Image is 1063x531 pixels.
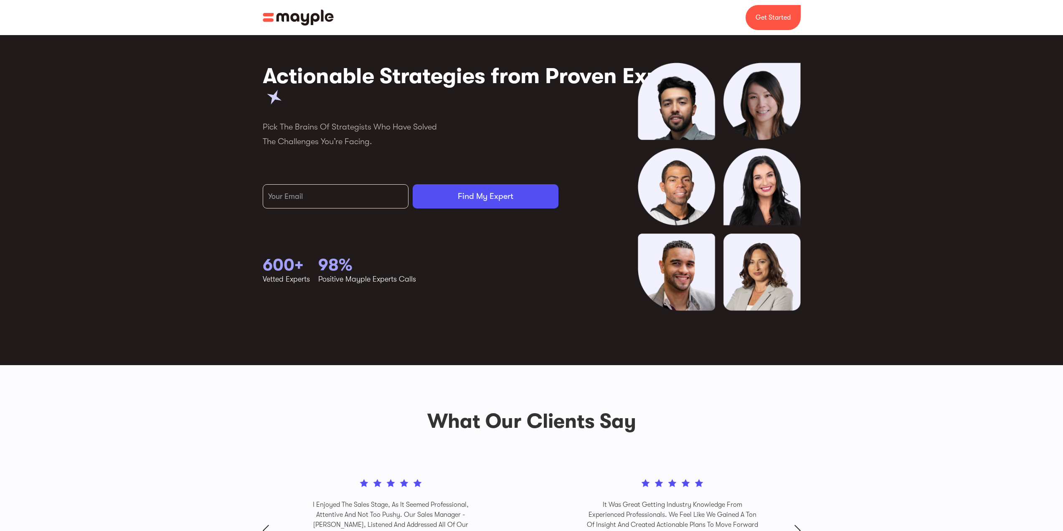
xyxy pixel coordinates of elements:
[263,119,558,149] p: Pick The Brains Of Strategists Who Have Solved The Challenges You’re Facing.
[318,255,352,274] span: 98%
[263,10,334,25] a: home
[413,184,558,208] a: Find My Expert
[263,10,334,25] img: Mayple logo
[746,5,801,30] a: Get Started
[263,259,310,285] p: Vetted Experts
[263,407,801,436] h1: What Our Clients Say
[263,184,408,208] input: Your Email
[263,64,700,89] h1: Actionable Strategies from Proven Experts
[318,259,416,285] p: Positive Mayple Experts Calls
[263,255,303,274] span: 600+
[263,184,558,208] form: Email Form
